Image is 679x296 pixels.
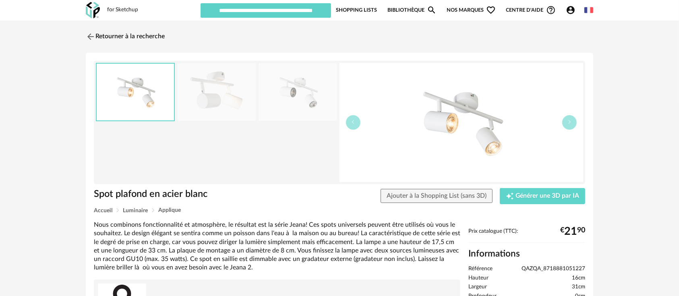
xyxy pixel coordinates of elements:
button: Ajouter à la Shopping List (sans 3D) [381,189,493,203]
span: Générer une 3D par IA [515,193,579,199]
span: Hauteur [468,275,489,282]
span: 16cm [572,275,585,282]
span: Centre d'aideHelp Circle Outline icon [506,5,556,15]
span: Help Circle Outline icon [546,5,556,15]
div: Breadcrumb [94,207,585,213]
span: Luminaire [123,208,148,213]
span: Ajouter à la Shopping List (sans 3D) [387,193,486,199]
img: spot-plafond-en-acier-blanc.jpg [259,63,337,121]
img: spot-plafond-en-acier-blanc.jpg [178,63,256,121]
span: Creation icon [506,192,514,200]
span: Applique [158,207,181,213]
img: svg+xml;base64,PHN2ZyB3aWR0aD0iMjQiIGhlaWdodD0iMjQiIHZpZXdCb3g9IjAgMCAyNCAyNCIgZmlsbD0ibm9uZSIgeG... [86,32,95,41]
img: OXP [86,2,100,19]
span: 31cm [572,284,585,291]
a: Shopping Lists [336,2,377,18]
img: spot-plafond-en-acier-blanc.jpg [97,64,174,120]
span: Référence [468,265,493,273]
h1: Spot plafond en acier blanc [94,188,294,201]
a: Retourner à la recherche [86,28,165,46]
div: Prix catalogue (TTC): [468,228,585,243]
span: Account Circle icon [566,5,575,15]
span: Nos marques [447,2,496,18]
div: for Sketchup [107,6,138,14]
img: fr [584,6,593,14]
span: Account Circle icon [566,5,579,15]
div: Nous combinons fonctionnalité et atmosphère, le résultat est la série Jeana! Ces spots universels... [94,221,460,272]
button: Creation icon Générer une 3D par IA [500,188,585,204]
div: € 90 [560,228,585,235]
span: QAZQA_8718881051227 [522,265,585,273]
span: Largeur [468,284,487,291]
h2: Informations [468,248,585,260]
img: spot-plafond-en-acier-blanc.jpg [339,63,583,182]
span: Magnify icon [427,5,437,15]
span: 21 [564,228,577,235]
a: BibliothèqueMagnify icon [387,2,437,18]
span: Heart Outline icon [486,5,496,15]
span: Accueil [94,208,112,213]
